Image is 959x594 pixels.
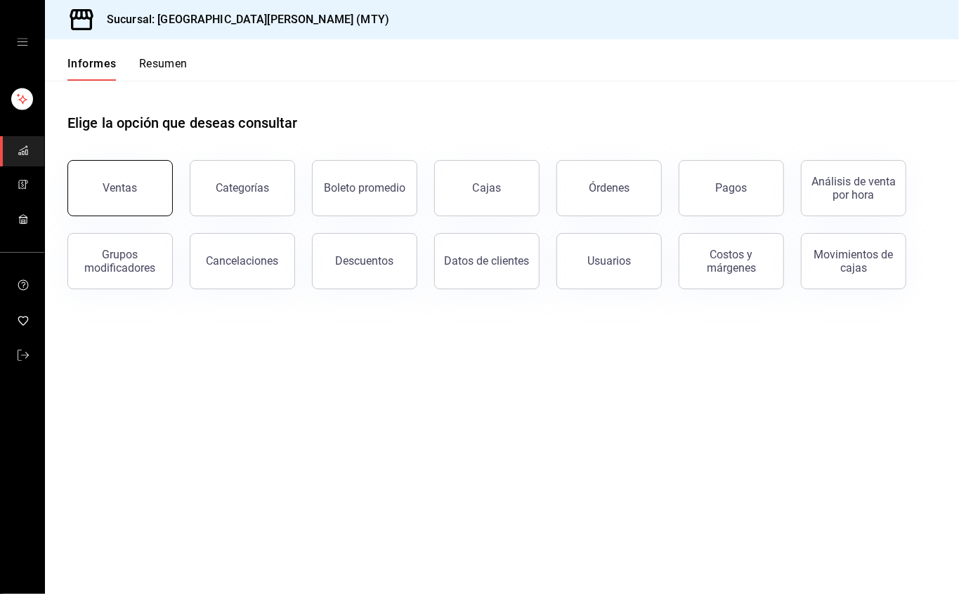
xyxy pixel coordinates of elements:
button: Usuarios [556,233,662,289]
button: Grupos modificadores [67,233,173,289]
font: Análisis de venta por hora [811,175,896,202]
button: Categorías [190,160,295,216]
a: Cajas [434,160,540,216]
font: Movimientos de cajas [814,248,894,275]
button: cajón abierto [17,37,28,48]
font: Órdenes [589,181,629,194]
font: Categorías [216,181,269,194]
font: Costos y márgenes [707,248,756,275]
button: Análisis de venta por hora [801,160,906,216]
font: Grupos modificadores [85,248,156,275]
button: Órdenes [556,160,662,216]
font: Sucursal: [GEOGRAPHIC_DATA][PERSON_NAME] (MTY) [107,13,389,26]
div: pestañas de navegación [67,56,188,81]
font: Ventas [103,181,138,194]
font: Informes [67,57,117,70]
button: Movimientos de cajas [801,233,906,289]
font: Datos de clientes [445,254,530,268]
button: Pagos [679,160,784,216]
button: Costos y márgenes [679,233,784,289]
button: Ventas [67,160,173,216]
button: Cancelaciones [190,233,295,289]
font: Resumen [139,57,188,70]
font: Usuarios [587,254,631,268]
button: Boleto promedio [312,160,417,216]
font: Cajas [473,181,502,194]
font: Cancelaciones [207,254,279,268]
font: Elige la opción que deseas consultar [67,114,298,131]
font: Pagos [716,181,748,194]
font: Boleto promedio [324,181,405,194]
button: Datos de clientes [434,233,540,289]
button: Descuentos [312,233,417,289]
font: Descuentos [336,254,394,268]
